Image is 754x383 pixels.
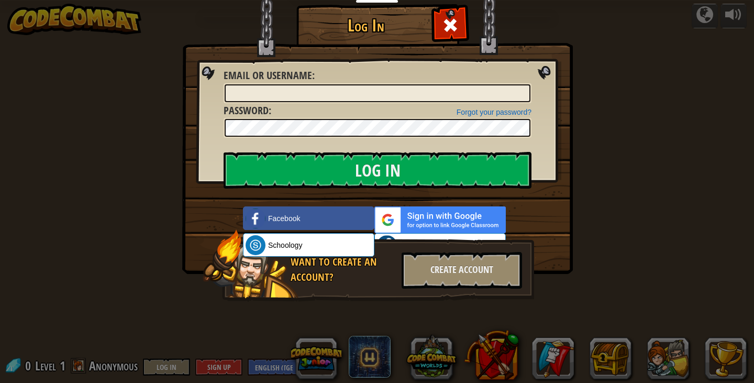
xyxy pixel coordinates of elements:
img: schoology.png [246,235,265,255]
input: Log In [224,152,531,189]
a: Forgot your password? [457,108,531,116]
h1: Log In [299,16,433,35]
span: Schoology [268,240,302,250]
div: Want to create an account? [291,255,395,284]
span: Email or Username [224,68,312,82]
div: Create Account [402,252,522,289]
label: : [224,103,271,118]
img: gplus_sso_button2.svg [374,206,506,233]
label: : [224,68,315,83]
img: facebook_small.png [246,209,265,228]
span: Password [224,103,269,117]
span: Facebook [268,213,300,224]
